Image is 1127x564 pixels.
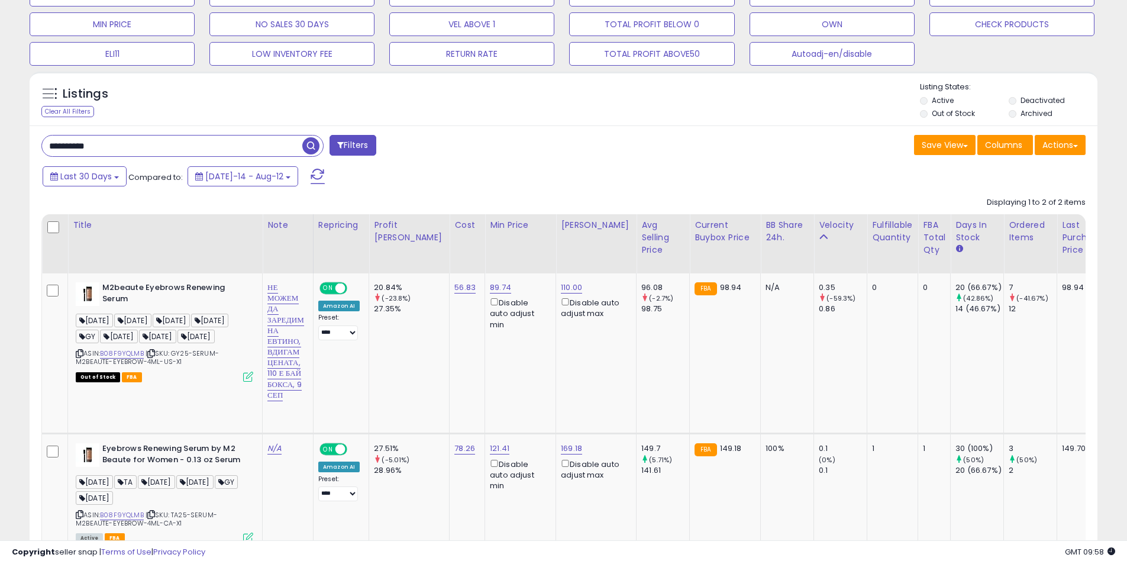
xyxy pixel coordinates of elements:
div: Clear All Filters [41,106,94,117]
div: Preset: [318,314,360,340]
div: 27.51% [374,443,449,454]
small: FBA [695,282,716,295]
i: Click to copy [76,511,83,518]
span: ON [321,283,335,294]
div: 0.35 [819,282,867,293]
small: (0%) [819,455,835,465]
div: 0 [923,282,941,293]
span: [DATE] [76,475,113,489]
a: 169.18 [561,443,582,455]
div: BB Share 24h. [766,219,809,244]
span: [DATE] [177,330,215,343]
div: FBA Total Qty [923,219,945,256]
div: 98.75 [641,304,689,314]
span: Compared to: [128,172,183,183]
div: Fulfillable Quantity [872,219,913,244]
div: 96.08 [641,282,689,293]
div: 30 (100%) [955,443,1003,454]
label: Archived [1021,108,1052,118]
div: 149.70 [1062,443,1101,454]
span: [DATE]-14 - Aug-12 [205,170,283,182]
a: B08F9YQLMB [100,349,144,359]
div: Days In Stock [955,219,999,244]
span: | SKU: GY25-SERUM-M2BEAUTE-EYEBROW-4ML-US-X1 [76,349,219,366]
div: 0.1 [819,443,867,454]
div: 20.84% [374,282,449,293]
a: НЕ МОЖЕМ ДА ЗАРЕДИМ НА ЕВТИНО, ВДИГАМ ЦЕНАТА, 110 Е БАЙ БОКСА, 9 СЕП [267,282,304,401]
div: Profit [PERSON_NAME] [374,219,444,244]
span: TA [114,475,136,489]
div: 7 [1009,282,1057,293]
div: Min Price [490,219,551,231]
span: Last 30 Days [60,170,112,182]
span: OFF [345,444,364,455]
div: seller snap | | [12,547,205,558]
img: 31Cm+jzX-OL._SL40_.jpg [76,443,99,467]
button: CHECK PRODUCTS [929,12,1094,36]
div: 20 (66.67%) [955,282,1003,293]
small: (-59.3%) [826,294,855,303]
small: (-23.8%) [382,294,411,303]
small: (5.71%) [649,455,672,465]
button: Columns [977,135,1033,155]
span: [DATE] [176,475,214,489]
span: FBA [105,533,125,543]
a: Privacy Policy [153,546,205,557]
span: [DATE] [76,314,113,327]
div: Title [73,219,257,231]
label: Deactivated [1021,95,1065,105]
button: LOW INVENTORY FEE [209,42,374,66]
span: ON [321,444,335,455]
div: 14 (46.67%) [955,304,1003,314]
div: Preset: [318,475,360,502]
span: [DATE] [138,475,175,489]
div: 28.96% [374,465,449,476]
div: 1 [923,443,941,454]
small: (50%) [963,455,984,465]
div: 20 (66.67%) [955,465,1003,476]
span: [DATE] [139,330,176,343]
div: Amazon AI [318,462,360,472]
div: N/A [766,282,805,293]
strong: Copyright [12,546,55,557]
span: 149.18 [720,443,742,454]
button: TOTAL PROFIT ABOVE50 [569,42,734,66]
small: (50%) [1016,455,1037,465]
div: 2 [1009,465,1057,476]
a: 56.83 [454,282,476,294]
span: All listings that are currently out of stock and unavailable for purchase on Amazon [76,372,120,382]
button: Save View [914,135,976,155]
div: [PERSON_NAME] [561,219,631,231]
span: [DATE] [76,491,113,505]
span: [DATE] [114,314,151,327]
div: Displaying 1 to 2 of 2 items [987,197,1086,208]
button: ELI11 [30,42,195,66]
button: Filters [330,135,376,156]
div: Disable auto adjust min [490,457,547,492]
div: Disable auto adjust min [490,296,547,330]
span: FBA [122,372,142,382]
i: Click to copy [147,511,155,518]
div: Current Buybox Price [695,219,755,244]
div: 100% [766,443,805,454]
span: OFF [345,283,364,294]
span: [DATE] [153,314,190,327]
button: MIN PRICE [30,12,195,36]
div: Amazon AI [318,301,360,311]
a: B08F9YQLMB [100,510,144,520]
span: All listings currently available for purchase on Amazon [76,533,103,543]
div: Cost [454,219,480,231]
label: Out of Stock [932,108,975,118]
a: 121.41 [490,443,509,455]
button: OWN [750,12,915,36]
button: Actions [1035,135,1086,155]
a: N/A [267,443,282,455]
div: 141.61 [641,465,689,476]
img: 31Cm+jzX-OL._SL40_.jpg [76,282,99,306]
small: (-41.67%) [1016,294,1048,303]
small: FBA [695,443,716,456]
p: Listing States: [920,82,1097,93]
small: Days In Stock. [955,244,963,254]
button: RETURN RATE [389,42,554,66]
div: Disable auto adjust max [561,296,627,319]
